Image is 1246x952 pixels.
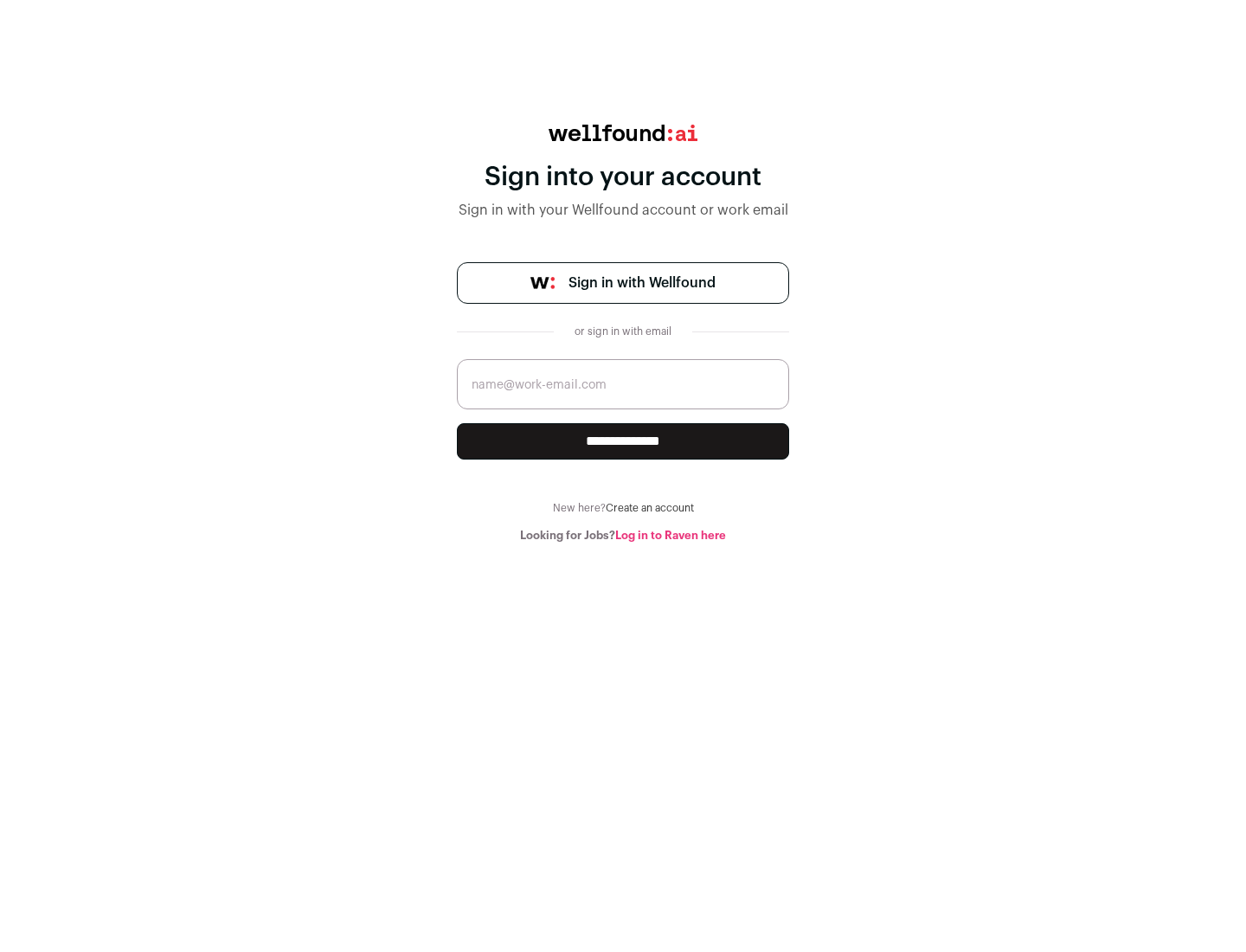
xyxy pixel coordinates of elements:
[457,359,789,409] input: name@work-email.com
[457,200,789,221] div: Sign in with your Wellfound account or work email
[457,529,789,543] div: Looking for Jobs?
[615,530,726,541] a: Log in to Raven here
[568,325,678,338] div: or sign in with email
[568,273,716,293] span: Sign in with Wellfound
[457,262,789,304] a: Sign in with Wellfound
[530,277,555,289] img: wellfound-symbol-flush-black-fb3c872781a75f747ccb3a119075da62bfe97bd399995f84a933054e44a575c4.png
[457,162,789,193] div: Sign into your account
[457,501,789,515] div: New here?
[549,125,697,141] img: wellfound:ai
[606,503,694,513] a: Create an account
